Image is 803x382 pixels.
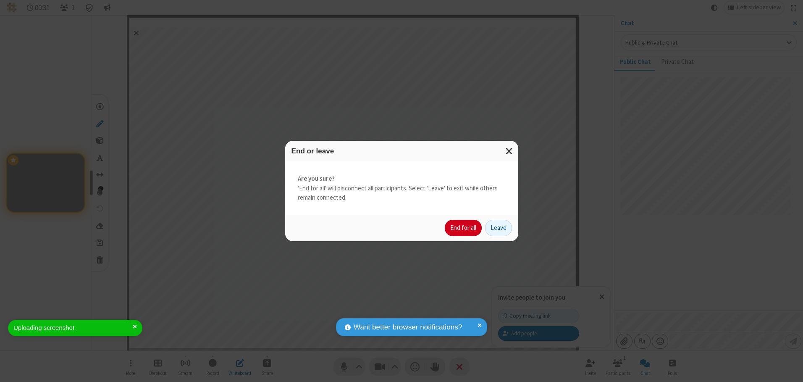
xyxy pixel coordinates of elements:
[291,147,512,155] h3: End or leave
[298,174,506,184] strong: Are you sure?
[354,322,462,333] span: Want better browser notifications?
[445,220,482,237] button: End for all
[501,141,518,161] button: Close modal
[285,161,518,215] div: 'End for all' will disconnect all participants. Select 'Leave' to exit while others remain connec...
[485,220,512,237] button: Leave
[13,323,133,333] div: Uploading screenshot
